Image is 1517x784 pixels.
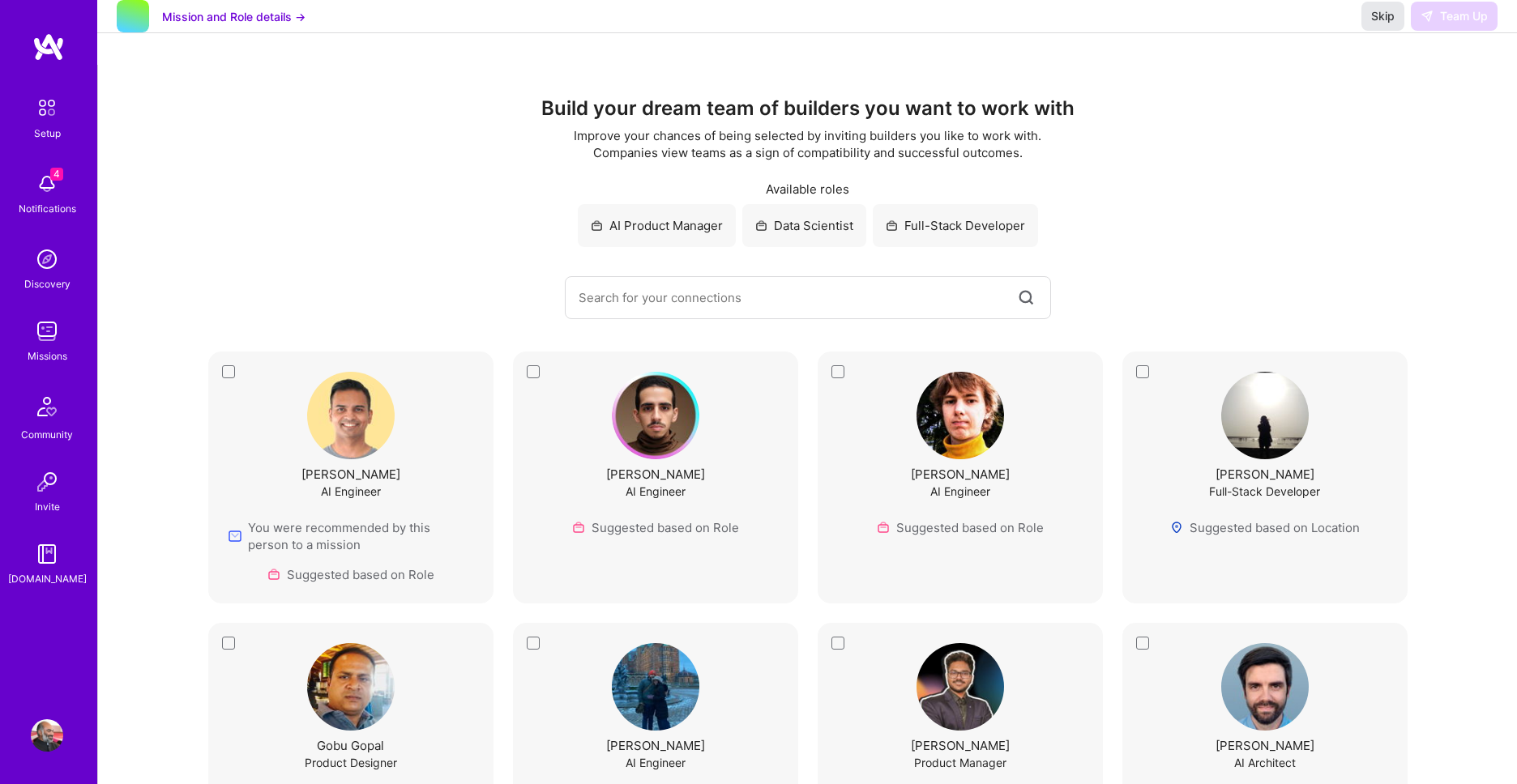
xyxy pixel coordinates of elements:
div: Setup [34,125,61,142]
div: AI Engineer [930,483,990,500]
button: Skip [1361,2,1404,31]
div: Improve your chances of being selected by inviting builders you like to work with. Companies view... [566,127,1049,161]
div: [PERSON_NAME] [911,737,1010,754]
div: [PERSON_NAME] [606,737,705,754]
i: icon SuitcaseGray [591,219,603,232]
img: User Avatar [1221,643,1309,731]
input: Search for your connections [579,277,1015,318]
i: icon SearchGrey [1015,287,1037,309]
div: [PERSON_NAME] [1216,737,1314,754]
img: Role icon [572,521,585,534]
div: Invite [35,498,60,515]
img: teamwork [31,315,63,347]
img: User Avatar [1221,372,1309,459]
img: Community [28,387,66,426]
div: AI Engineer [321,483,381,500]
img: User Avatar [917,643,1004,731]
h3: Build your dream team of builders you want to work with [130,97,1485,121]
a: User Avatar [27,719,67,752]
span: Skip [1371,8,1395,24]
img: User Avatar [612,643,699,731]
img: Locations icon [1170,521,1183,534]
img: discovery [31,243,63,275]
img: mission recommendation icon [229,530,241,543]
div: [DOMAIN_NAME] [8,570,87,587]
div: [PERSON_NAME] [1216,466,1314,483]
button: Mission and Role details → [162,8,306,25]
img: User Avatar [612,372,699,459]
img: logo [32,32,65,62]
div: Notifications [19,200,76,217]
img: bell [31,168,63,200]
div: Product Manager [914,754,1006,771]
img: Invite [31,466,63,498]
div: Missions [28,347,67,364]
div: AI Architect [1234,754,1296,771]
span: 4 [50,168,63,181]
div: Suggested based on Location [1170,519,1360,536]
i: icon SuitcaseGray [755,219,767,232]
div: Available roles [130,181,1485,198]
div: Discovery [24,275,71,292]
div: Full-Stack Developer [1209,483,1320,500]
div: Gobu Gopal [317,737,384,754]
img: guide book [31,538,63,570]
img: User Avatar [31,719,63,752]
img: User Avatar [307,372,395,459]
img: setup [30,91,64,125]
div: [PERSON_NAME] [301,466,400,483]
div: You were recommended by this person to a mission [229,519,473,553]
img: Role icon [877,521,890,534]
div: Data Scientist [742,204,866,247]
div: AI Product Manager [578,204,736,247]
div: Community [21,426,73,443]
img: Role icon [267,568,280,581]
div: Suggested based on Role [572,519,739,536]
div: Suggested based on Role [877,519,1044,536]
img: User Avatar [307,643,395,731]
div: Suggested based on Role [267,566,434,583]
div: Product Designer [305,754,397,771]
i: icon SuitcaseGray [886,219,898,232]
div: Full-Stack Developer [873,204,1038,247]
div: [PERSON_NAME] [606,466,705,483]
div: AI Engineer [626,483,686,500]
div: [PERSON_NAME] [911,466,1010,483]
div: AI Engineer [626,754,686,771]
img: User Avatar [917,372,1004,459]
